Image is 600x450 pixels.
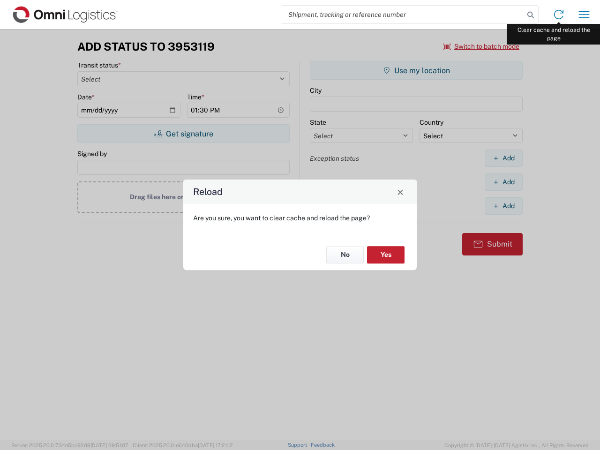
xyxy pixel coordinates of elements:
h4: Reload [193,185,223,199]
button: No [326,246,364,263]
button: Close [394,185,407,198]
button: Yes [367,246,405,263]
p: Are you sure, you want to clear cache and reload the page? [193,214,407,222]
input: Shipment, tracking or reference number [281,6,524,23]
